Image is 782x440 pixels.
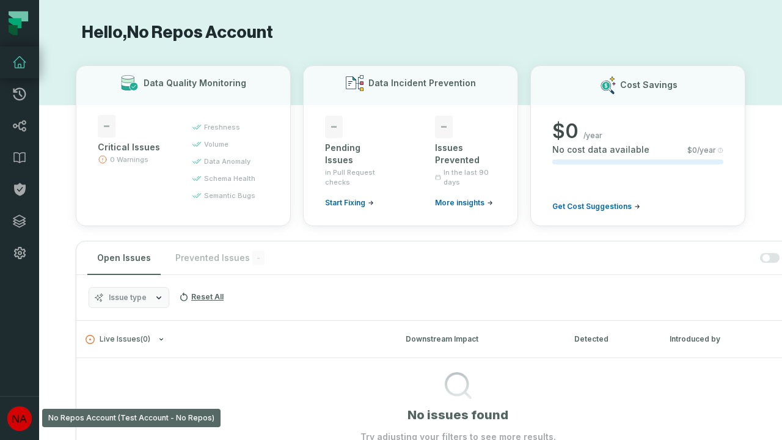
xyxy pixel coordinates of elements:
span: 0 Warnings [110,155,148,164]
div: Introduced by [670,334,780,345]
h3: Data Quality Monitoring [144,77,246,89]
button: Open Issues [87,241,161,274]
a: More insights [435,198,493,208]
a: Get Cost Suggestions [552,202,640,211]
span: $ 0 /year [687,145,716,155]
span: - [98,115,115,137]
button: Data Quality Monitoring-Critical Issues0 Warningsfreshnessvolumedata anomalyschema healthsemantic... [76,65,291,226]
span: volume [204,139,228,149]
span: in Pull Request checks [325,167,386,187]
span: semantic bugs [204,191,255,200]
span: - [325,116,343,138]
button: Live Issues(0) [86,335,384,344]
span: - [435,116,453,138]
h3: Cost Savings [620,79,678,91]
button: Reset All [174,287,228,307]
span: schema health [204,174,255,183]
span: data anomaly [204,156,250,166]
div: Pending Issues [325,142,386,166]
span: In the last 90 days [444,167,496,187]
div: Issues Prevented [435,142,496,166]
div: Detected [574,334,648,345]
span: /year [583,131,602,141]
h3: Data Incident Prevention [368,77,476,89]
button: Cost Savings$0/yearNo cost data available$0/yearGet Cost Suggestions [530,65,745,226]
div: Downstream Impact [406,334,552,345]
span: $ 0 [552,119,579,144]
span: No cost data available [552,144,649,156]
button: Data Incident Prevention-Pending Issuesin Pull Request checksStart Fixing-Issues PreventedIn the ... [303,65,518,226]
h1: No issues found [407,406,508,424]
div: No Repos Account (Test Account - No Repos) [42,409,221,427]
div: Critical Issues [98,141,170,153]
span: Start Fixing [325,198,365,208]
img: avatar of No Repos Account [7,406,32,431]
span: freshness [204,122,240,132]
h1: Hello, No Repos Account [76,22,745,43]
span: Live Issues ( 0 ) [86,335,150,344]
button: Issue type [89,287,169,308]
a: Start Fixing [325,198,374,208]
span: More insights [435,198,484,208]
span: Issue type [109,293,147,302]
span: Get Cost Suggestions [552,202,632,211]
